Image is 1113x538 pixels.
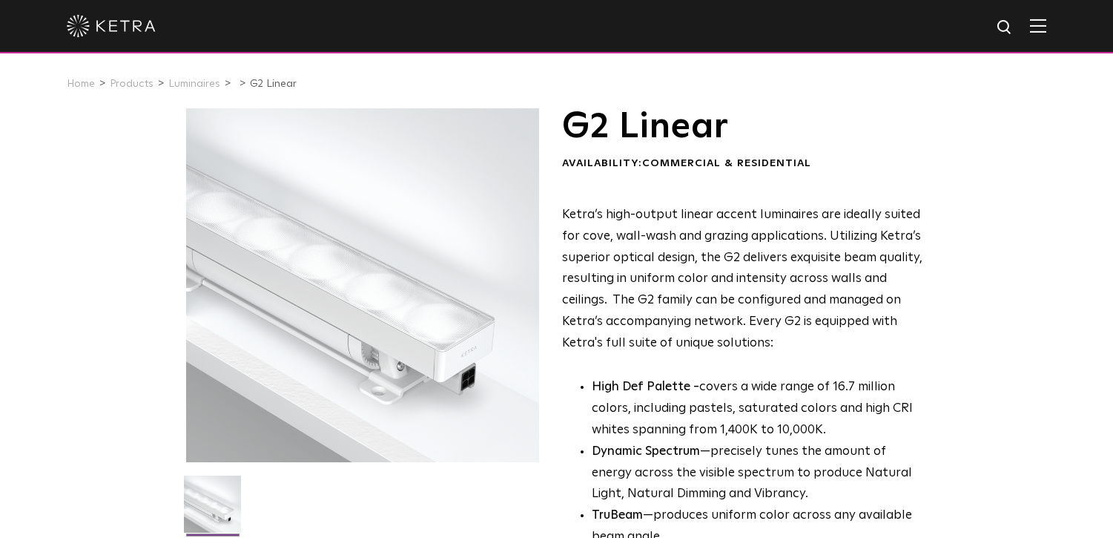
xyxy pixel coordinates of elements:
[168,79,220,89] a: Luminaires
[1030,19,1046,33] img: Hamburger%20Nav.svg
[250,79,297,89] a: G2 Linear
[562,205,923,355] p: Ketra’s high-output linear accent luminaires are ideally suited for cove, wall-wash and grazing a...
[996,19,1014,37] img: search icon
[642,158,811,168] span: Commercial & Residential
[592,442,923,506] li: —precisely tunes the amount of energy across the visible spectrum to produce Natural Light, Natur...
[67,79,95,89] a: Home
[592,509,643,522] strong: TruBeam
[592,445,700,458] strong: Dynamic Spectrum
[67,15,156,37] img: ketra-logo-2019-white
[592,377,923,442] p: covers a wide range of 16.7 million colors, including pastels, saturated colors and high CRI whit...
[110,79,153,89] a: Products
[592,381,699,393] strong: High Def Palette -
[562,108,923,145] h1: G2 Linear
[562,157,923,171] div: Availability:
